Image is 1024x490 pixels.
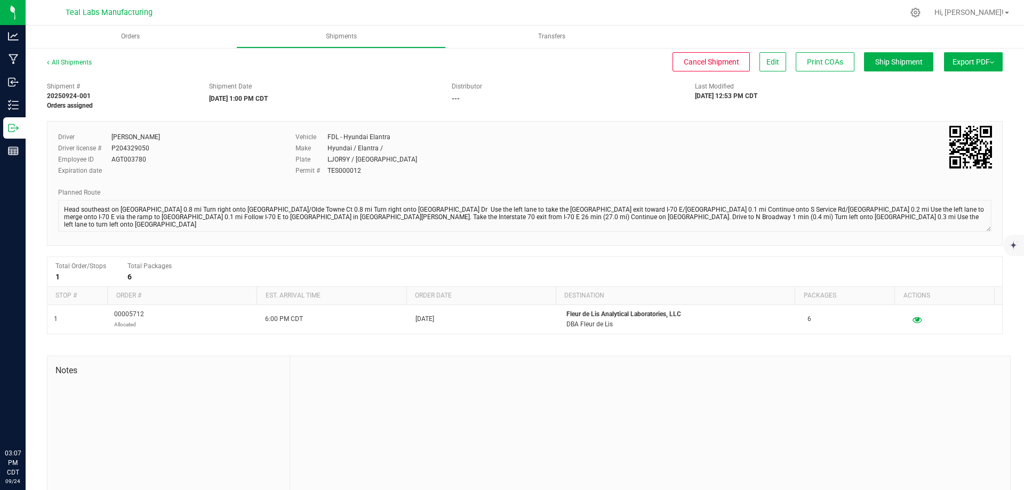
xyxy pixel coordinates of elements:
[406,287,556,305] th: Order date
[58,189,100,196] span: Planned Route
[295,132,327,142] label: Vehicle
[8,146,19,156] inline-svg: Reports
[673,52,750,71] button: Cancel Shipment
[11,405,43,437] iframe: Resource center
[111,132,160,142] div: [PERSON_NAME]
[209,82,252,91] label: Shipment Date
[759,52,786,71] button: Edit
[949,126,992,168] qrcode: 20250924-001
[796,52,854,71] button: Print COAs
[8,54,19,65] inline-svg: Manufacturing
[944,52,1003,71] button: Export PDF
[695,92,757,100] strong: [DATE] 12:53 PM CDT
[807,314,811,324] span: 6
[127,262,172,270] span: Total Packages
[107,287,257,305] th: Order #
[415,314,434,324] span: [DATE]
[327,132,390,142] div: FDL - Hyundai Elantra
[47,287,107,305] th: Stop #
[452,95,460,102] strong: ---
[795,287,894,305] th: Packages
[695,82,734,91] label: Last Modified
[236,26,446,48] a: Shipments
[55,272,60,281] strong: 1
[327,143,383,153] div: Hyundai / Elantra /
[114,309,144,330] span: 00005712
[54,314,58,324] span: 1
[58,143,111,153] label: Driver license #
[55,364,282,377] span: Notes
[111,155,146,164] div: AGT003780
[327,155,417,164] div: LJOR9Y / [GEOGRAPHIC_DATA]
[8,77,19,87] inline-svg: Inbound
[295,166,327,175] label: Permit #
[875,58,923,66] span: Ship Shipment
[209,95,268,102] strong: [DATE] 1:00 PM CDT
[909,7,922,18] div: Manage settings
[311,32,371,41] span: Shipments
[295,155,327,164] label: Plate
[934,8,1004,17] span: Hi, [PERSON_NAME]!
[949,126,992,168] img: Scan me!
[58,132,111,142] label: Driver
[8,100,19,110] inline-svg: Inventory
[684,58,739,66] span: Cancel Shipment
[257,287,406,305] th: Est. arrival time
[447,26,657,48] a: Transfers
[47,102,93,109] strong: Orders assigned
[807,58,843,66] span: Print COAs
[114,319,144,330] p: Allocated
[26,26,235,48] a: Orders
[58,155,111,164] label: Employee ID
[66,8,153,17] span: Teal Labs Manufacturing
[8,123,19,133] inline-svg: Outbound
[265,314,303,324] span: 6:00 PM CDT
[47,59,92,66] a: All Shipments
[327,166,361,175] div: TES000012
[864,52,933,71] button: Ship Shipment
[127,272,132,281] strong: 6
[524,32,580,41] span: Transfers
[55,262,106,270] span: Total Order/Stops
[556,287,795,305] th: Destination
[58,166,111,175] label: Expiration date
[5,477,21,485] p: 09/24
[894,287,994,305] th: Actions
[295,143,327,153] label: Make
[566,309,795,319] p: Fleur de Lis Analytical Laboratories, LLC
[47,92,91,100] strong: 20250924-001
[107,32,154,41] span: Orders
[953,58,994,66] span: Export PDF
[5,448,21,477] p: 03:07 PM CDT
[47,82,193,91] span: Shipment #
[8,31,19,42] inline-svg: Analytics
[111,143,149,153] div: P204329050
[766,58,779,66] span: Edit
[566,319,795,330] p: DBA Fleur de Lis
[452,82,482,91] label: Distributor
